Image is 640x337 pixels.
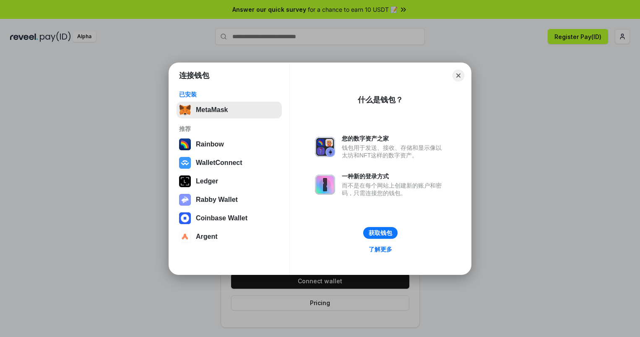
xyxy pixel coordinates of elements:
button: Rabby Wallet [177,191,282,208]
button: WalletConnect [177,154,282,171]
img: svg+xml,%3Csvg%20xmlns%3D%22http%3A%2F%2Fwww.w3.org%2F2000%2Fsvg%22%20fill%3D%22none%22%20viewBox... [315,175,335,195]
div: Coinbase Wallet [196,214,247,222]
div: 已安装 [179,91,279,98]
button: Coinbase Wallet [177,210,282,227]
img: svg+xml,%3Csvg%20width%3D%22120%22%20height%3D%22120%22%20viewBox%3D%220%200%20120%20120%22%20fil... [179,138,191,150]
div: 您的数字资产之家 [342,135,446,142]
button: Close [453,70,464,81]
button: 获取钱包 [363,227,398,239]
div: Argent [196,233,218,240]
div: WalletConnect [196,159,242,167]
div: 获取钱包 [369,229,392,237]
div: MetaMask [196,106,228,114]
img: svg+xml,%3Csvg%20fill%3D%22none%22%20height%3D%2233%22%20viewBox%3D%220%200%2035%2033%22%20width%... [179,104,191,116]
div: 什么是钱包？ [358,95,403,105]
div: 一种新的登录方式 [342,172,446,180]
img: svg+xml,%3Csvg%20width%3D%2228%22%20height%3D%2228%22%20viewBox%3D%220%200%2028%2028%22%20fill%3D... [179,212,191,224]
img: svg+xml,%3Csvg%20xmlns%3D%22http%3A%2F%2Fwww.w3.org%2F2000%2Fsvg%22%20fill%3D%22none%22%20viewBox... [179,194,191,206]
div: 了解更多 [369,246,392,253]
div: Rainbow [196,141,224,148]
div: 钱包用于发送、接收、存储和显示像以太坊和NFT这样的数字资产。 [342,144,446,159]
button: Argent [177,228,282,245]
img: svg+xml,%3Csvg%20xmlns%3D%22http%3A%2F%2Fwww.w3.org%2F2000%2Fsvg%22%20fill%3D%22none%22%20viewBox... [315,137,335,157]
div: 推荐 [179,125,279,133]
button: MetaMask [177,102,282,118]
img: svg+xml,%3Csvg%20xmlns%3D%22http%3A%2F%2Fwww.w3.org%2F2000%2Fsvg%22%20width%3D%2228%22%20height%3... [179,175,191,187]
h1: 连接钱包 [179,71,209,81]
div: Ledger [196,178,218,185]
img: svg+xml,%3Csvg%20width%3D%2228%22%20height%3D%2228%22%20viewBox%3D%220%200%2028%2028%22%20fill%3D... [179,157,191,169]
a: 了解更多 [364,244,397,255]
div: Rabby Wallet [196,196,238,204]
img: svg+xml,%3Csvg%20width%3D%2228%22%20height%3D%2228%22%20viewBox%3D%220%200%2028%2028%22%20fill%3D... [179,231,191,243]
button: Rainbow [177,136,282,153]
div: 而不是在每个网站上创建新的账户和密码，只需连接您的钱包。 [342,182,446,197]
button: Ledger [177,173,282,190]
